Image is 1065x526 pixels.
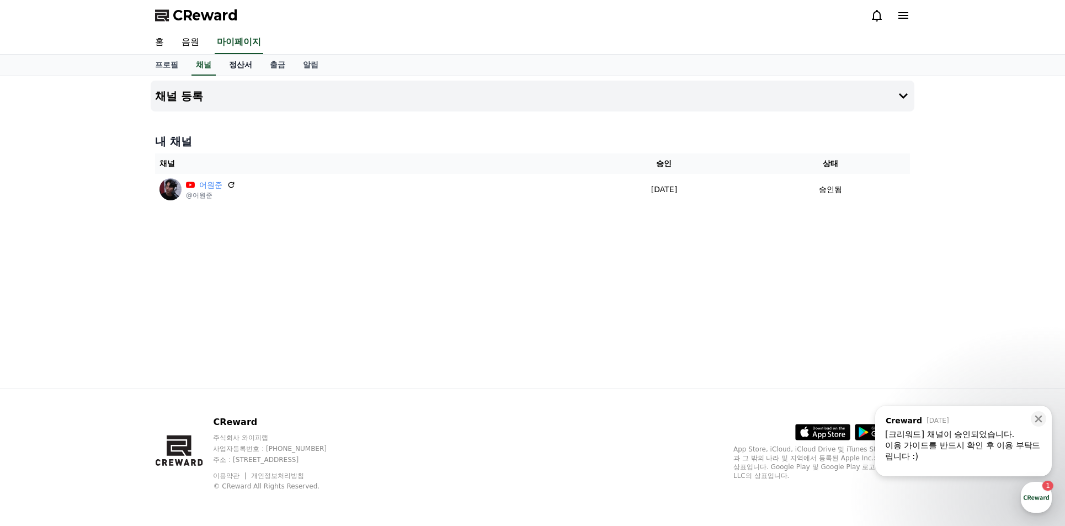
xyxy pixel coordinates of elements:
[186,191,236,200] p: @어원준
[819,184,842,195] p: 승인됨
[35,366,41,375] span: 홈
[220,55,261,76] a: 정산서
[112,349,116,358] span: 1
[213,472,248,480] a: 이용약관
[191,55,216,76] a: 채널
[155,7,238,24] a: CReward
[213,444,348,453] p: 사업자등록번호 : [PHONE_NUMBER]
[213,433,348,442] p: 주식회사 와이피랩
[261,55,294,76] a: 출금
[577,153,751,174] th: 승인
[215,31,263,54] a: 마이페이지
[146,55,187,76] a: 프로필
[146,31,173,54] a: 홈
[171,366,184,375] span: 설정
[173,31,208,54] a: 음원
[155,153,577,174] th: 채널
[101,367,114,376] span: 대화
[199,179,222,191] a: 어원준
[142,350,212,378] a: 설정
[213,482,348,491] p: © CReward All Rights Reserved.
[155,90,203,102] h4: 채널 등록
[213,416,348,429] p: CReward
[159,178,182,200] img: 어원준
[251,472,304,480] a: 개인정보처리방침
[213,455,348,464] p: 주소 : [STREET_ADDRESS]
[751,153,910,174] th: 상태
[582,184,747,195] p: [DATE]
[173,7,238,24] span: CReward
[733,445,910,480] p: App Store, iCloud, iCloud Drive 및 iTunes Store는 미국과 그 밖의 나라 및 지역에서 등록된 Apple Inc.의 서비스 상표입니다. Goo...
[3,350,73,378] a: 홈
[151,81,914,111] button: 채널 등록
[155,134,910,149] h4: 내 채널
[294,55,327,76] a: 알림
[73,350,142,378] a: 1대화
